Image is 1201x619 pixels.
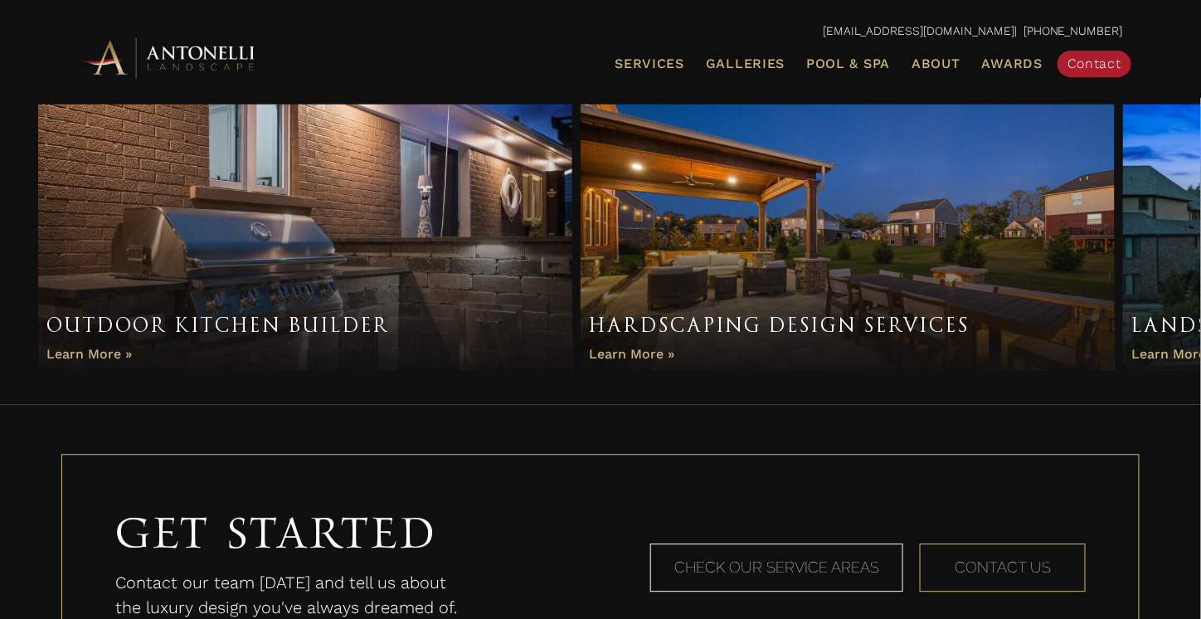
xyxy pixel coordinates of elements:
[800,53,897,75] a: Pool & Spa
[78,21,1123,42] p: | [PHONE_NUMBER]
[608,53,691,75] a: Services
[615,57,684,71] span: Services
[823,24,1014,37] a: [EMAIL_ADDRESS][DOMAIN_NAME]
[34,104,576,371] div: Item 1 of 3
[912,57,960,71] span: About
[806,56,890,71] span: Pool & Spa
[905,53,967,75] a: About
[699,53,791,75] a: Galleries
[982,56,1043,71] span: Awards
[650,543,903,592] a: Check Our Service Areas
[1067,56,1121,71] span: Contact
[78,35,260,80] img: Antonelli Horizontal Logo
[115,507,436,561] span: Get Started
[576,104,1119,371] div: Item 2 of 3
[38,104,572,371] a: Outdoor Kitchen Builder
[1058,51,1131,77] a: Contact
[706,56,785,71] span: Galleries
[581,104,1115,371] a: Hardscaping Design Services
[920,543,1086,592] a: Contact Us
[955,558,1051,576] span: Contact Us
[674,558,879,576] span: Check Our Service Areas
[975,53,1049,75] a: Awards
